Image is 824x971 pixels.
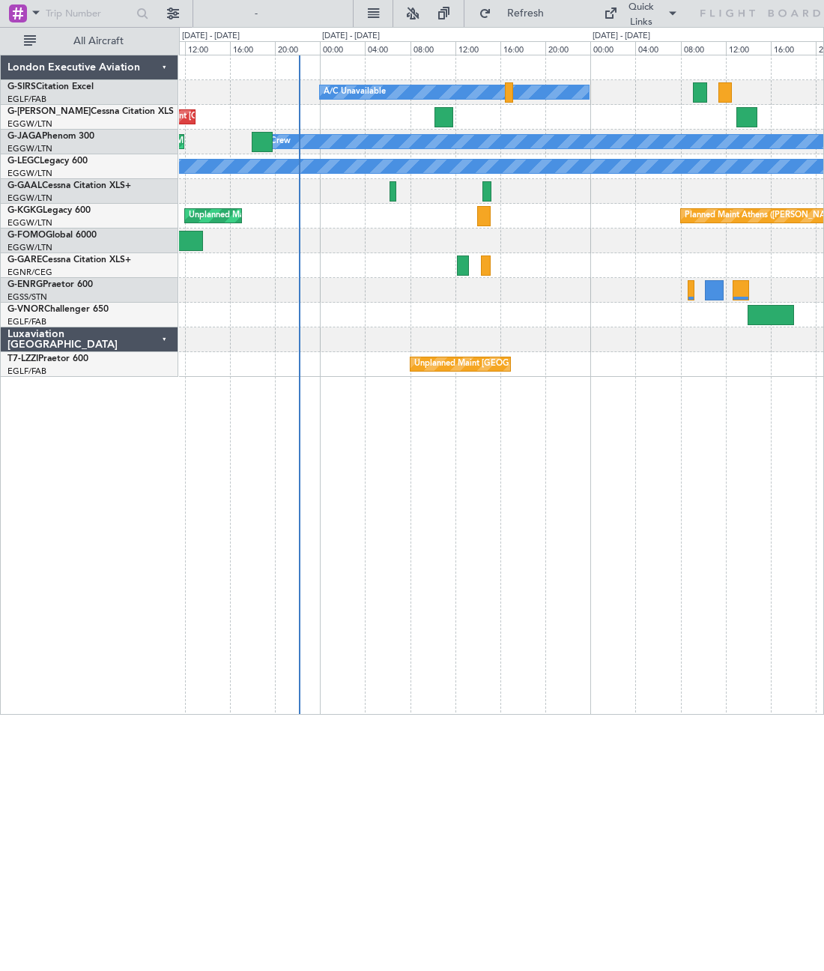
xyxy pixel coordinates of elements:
div: 16:00 [500,41,545,55]
div: 16:00 [230,41,275,55]
div: 08:00 [681,41,726,55]
div: [DATE] - [DATE] [322,30,380,43]
div: Unplanned Maint [GEOGRAPHIC_DATA] ([GEOGRAPHIC_DATA]) [414,353,661,375]
div: 20:00 [275,41,320,55]
div: [DATE] - [DATE] [593,30,650,43]
a: G-VNORChallenger 650 [7,305,109,314]
a: G-GARECessna Citation XLS+ [7,255,131,264]
button: Quick Links [596,1,686,25]
a: G-[PERSON_NAME]Cessna Citation XLS [7,107,174,116]
a: G-ENRGPraetor 600 [7,280,93,289]
span: G-LEGC [7,157,40,166]
a: G-KGKGLegacy 600 [7,206,91,215]
input: Trip Number [46,2,132,25]
a: G-FOMOGlobal 6000 [7,231,97,240]
span: G-GARE [7,255,42,264]
div: 08:00 [411,41,455,55]
a: T7-LZZIPraetor 600 [7,354,88,363]
span: G-GAAL [7,181,42,190]
a: EGNR/CEG [7,267,52,278]
div: A/C Unavailable [324,81,386,103]
a: EGSS/STN [7,291,47,303]
div: 04:00 [365,41,410,55]
a: EGLF/FAB [7,316,46,327]
button: All Aircraft [16,29,163,53]
a: EGGW/LTN [7,193,52,204]
div: 16:00 [771,41,816,55]
div: No Crew [256,130,291,153]
a: G-SIRSCitation Excel [7,82,94,91]
div: [DATE] - [DATE] [182,30,240,43]
span: G-[PERSON_NAME] [7,107,91,116]
button: Refresh [472,1,562,25]
a: G-JAGAPhenom 300 [7,132,94,141]
a: EGLF/FAB [7,366,46,377]
div: 20:00 [545,41,590,55]
span: G-KGKG [7,206,43,215]
span: G-SIRS [7,82,36,91]
span: G-ENRG [7,280,43,289]
a: G-GAALCessna Citation XLS+ [7,181,131,190]
span: G-FOMO [7,231,46,240]
a: EGGW/LTN [7,168,52,179]
span: All Aircraft [39,36,158,46]
span: T7-LZZI [7,354,38,363]
a: EGGW/LTN [7,217,52,229]
div: 12:00 [726,41,771,55]
span: G-JAGA [7,132,42,141]
a: EGGW/LTN [7,118,52,130]
a: EGLF/FAB [7,94,46,105]
a: EGGW/LTN [7,242,52,253]
a: G-LEGCLegacy 600 [7,157,88,166]
div: 12:00 [455,41,500,55]
div: 00:00 [320,41,365,55]
span: G-VNOR [7,305,44,314]
div: 12:00 [185,41,230,55]
span: Refresh [494,8,557,19]
a: EGGW/LTN [7,143,52,154]
div: 04:00 [635,41,680,55]
div: Unplanned Maint [GEOGRAPHIC_DATA] (Ataturk) [189,205,378,227]
div: 00:00 [590,41,635,55]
